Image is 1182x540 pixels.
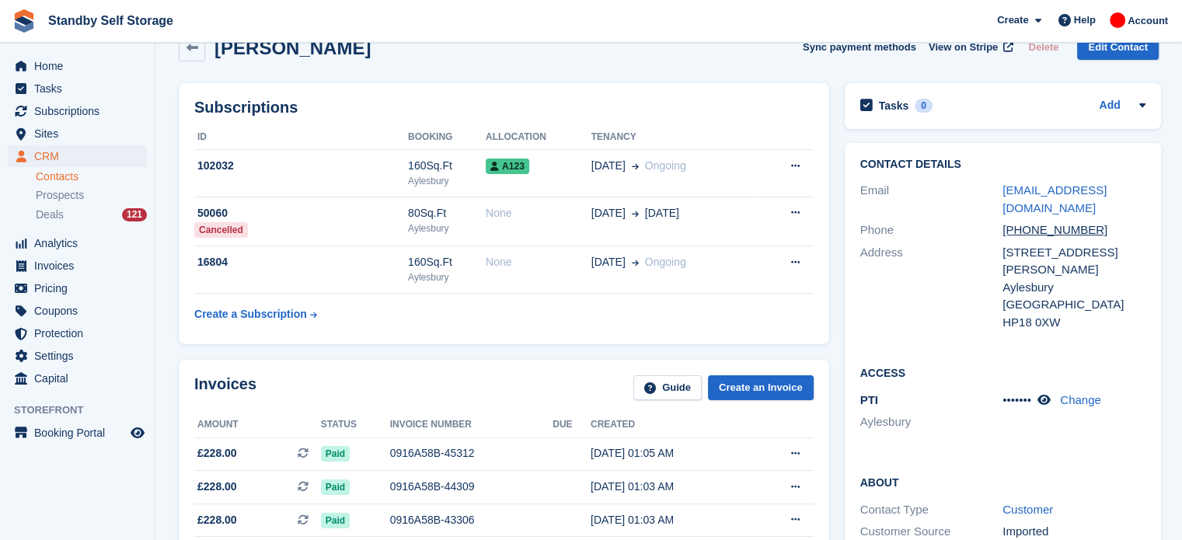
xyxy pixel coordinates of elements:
span: Sites [34,123,127,145]
div: None [486,205,591,221]
span: PTI [860,393,878,406]
div: 121 [122,208,147,221]
div: Address [860,244,1003,332]
a: Create a Subscription [194,300,317,329]
li: Aylesbury [860,413,1003,431]
span: [DATE] [645,205,679,221]
span: [DATE] [591,205,626,221]
span: A123 [486,159,529,174]
div: Aylesbury [408,270,486,284]
span: Help [1074,12,1096,28]
img: Aaron Winter [1110,12,1125,28]
a: Standby Self Storage [42,8,180,33]
div: 160Sq.Ft [408,254,486,270]
div: Contact Type [860,501,1003,519]
div: 50060 [194,205,408,221]
span: £228.00 [197,479,237,495]
div: [GEOGRAPHIC_DATA] [1002,296,1145,314]
h2: About [860,474,1145,489]
a: menu [8,232,147,254]
div: None [486,254,591,270]
th: ID [194,125,408,150]
div: Email [860,182,1003,217]
span: Protection [34,322,127,344]
th: Amount [194,413,321,437]
th: Booking [408,125,486,150]
span: Create [997,12,1028,28]
th: Invoice number [390,413,553,437]
div: Phone [860,221,1003,239]
a: [PHONE_NUMBER] [1002,223,1121,236]
div: 80Sq.Ft [408,205,486,221]
a: menu [8,422,147,444]
span: Capital [34,368,127,389]
a: Edit Contact [1077,35,1159,61]
span: Storefront [14,402,155,418]
h2: Contact Details [860,159,1145,171]
span: Subscriptions [34,100,127,122]
div: [DATE] 01:03 AM [591,479,751,495]
div: 0916A58B-43306 [390,512,553,528]
a: menu [8,368,147,389]
button: Sync payment methods [803,35,916,61]
span: Home [34,55,127,77]
span: Ongoing [645,256,686,268]
span: Booking Portal [34,422,127,444]
span: Tasks [34,78,127,99]
span: Pricing [34,277,127,299]
th: Status [321,413,390,437]
th: Created [591,413,751,437]
a: menu [8,345,147,367]
span: £228.00 [197,512,237,528]
a: menu [8,100,147,122]
span: Ongoing [645,159,686,172]
div: Aylesbury [408,221,486,235]
span: Paid [321,479,350,495]
h2: Access [860,364,1145,380]
span: CRM [34,145,127,167]
a: Contacts [36,169,147,184]
div: 16804 [194,254,408,270]
a: menu [8,145,147,167]
div: 0916A58B-45312 [390,445,553,462]
div: [DATE] 01:05 AM [591,445,751,462]
span: Settings [34,345,127,367]
a: menu [8,300,147,322]
div: [DATE] 01:03 AM [591,512,751,528]
h2: Tasks [879,99,909,113]
div: Cancelled [194,222,248,238]
span: Paid [321,446,350,462]
div: Aylesbury [1002,279,1145,297]
a: Deals 121 [36,207,147,223]
a: menu [8,322,147,344]
a: Change [1060,393,1101,406]
h2: Subscriptions [194,99,814,117]
th: Due [553,413,591,437]
div: Aylesbury [408,174,486,188]
div: Create a Subscription [194,306,307,322]
a: menu [8,55,147,77]
h2: [PERSON_NAME] [214,37,371,58]
div: [STREET_ADDRESS][PERSON_NAME] [1002,244,1145,279]
h2: Invoices [194,375,256,401]
span: ••••••• [1002,393,1031,406]
a: Guide [633,375,702,401]
div: HP18 0XW [1002,314,1145,332]
span: Paid [321,513,350,528]
th: Allocation [486,125,591,150]
a: menu [8,277,147,299]
span: £228.00 [197,445,237,462]
div: 160Sq.Ft [408,158,486,174]
span: Deals [36,207,64,222]
a: View on Stripe [922,35,1016,61]
div: 0916A58B-44309 [390,479,553,495]
button: Delete [1022,35,1065,61]
a: Prospects [36,187,147,204]
a: Preview store [128,423,147,442]
span: Coupons [34,300,127,322]
a: Create an Invoice [708,375,814,401]
a: Customer [1002,503,1053,516]
span: Invoices [34,255,127,277]
span: Account [1128,13,1168,29]
span: Analytics [34,232,127,254]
